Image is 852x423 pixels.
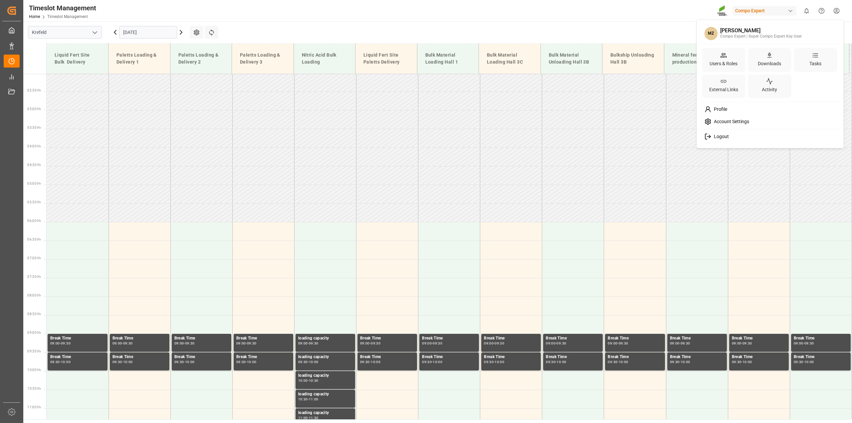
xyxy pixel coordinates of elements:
[711,106,727,112] span: Profile
[711,119,749,125] span: Account Settings
[711,134,729,140] span: Logout
[708,59,739,68] div: Users & Roles
[708,85,740,95] div: External Links
[760,85,778,95] div: Activity
[704,27,718,40] span: MZ
[808,59,823,68] div: Tasks
[720,28,802,34] div: [PERSON_NAME]
[756,59,782,68] div: Downloads
[720,34,802,40] div: Compo Expert | Super Compo Expert Key User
